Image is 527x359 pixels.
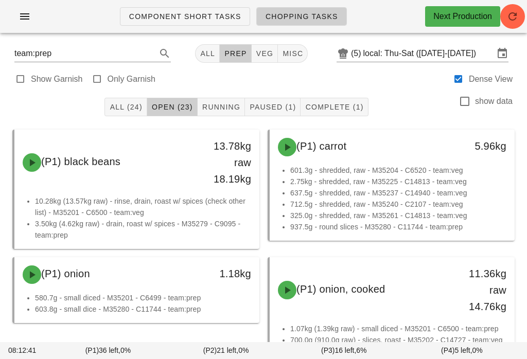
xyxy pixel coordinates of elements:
[278,44,308,63] button: misc
[285,343,403,358] div: (P3) 6%
[120,7,250,26] a: Component Short Tasks
[195,44,220,63] button: All
[203,138,251,187] div: 13.78kg raw 18.19kg
[454,346,472,354] span: 5 left,
[290,165,506,176] li: 601.3g - shredded, raw - M35204 - C6520 - team:veg
[41,268,90,279] span: (P1) onion
[459,138,506,154] div: 5.96kg
[6,343,49,358] div: 08:12:41
[305,103,363,111] span: Complete (1)
[290,221,506,232] li: 937.5g - round slices - M35280 - C11744 - team:prep
[296,140,346,152] span: (P1) carrot
[351,48,363,59] div: (5)
[151,103,193,111] span: Open (23)
[167,343,285,358] div: (P2) 0%
[224,49,247,58] span: prep
[202,103,240,111] span: Running
[104,98,147,116] button: All (24)
[403,343,521,358] div: (P4) 0%
[31,74,83,84] label: Show Garnish
[147,98,198,116] button: Open (23)
[198,98,245,116] button: Running
[282,49,303,58] span: misc
[256,7,347,26] a: Chopping Tasks
[290,187,506,199] li: 637.5g - shredded, raw - M35237 - C14940 - team:veg
[290,176,506,187] li: 2.75kg - shredded, raw - M35225 - C14813 - team:veg
[469,74,513,84] label: Dense View
[41,156,120,167] span: (P1) black beans
[296,283,385,295] span: (P1) onion, cooked
[459,265,506,315] div: 11.36kg raw 14.76kg
[109,103,142,111] span: All (24)
[335,346,356,354] span: 16 left,
[35,292,251,303] li: 580.7g - small diced - M35201 - C6499 - team:prep
[290,334,506,346] li: 700.0g (910.0g raw) - slices, roast - M35202 - C14727 - team:veg
[290,323,506,334] li: 1.07kg (1.39kg raw) - small diced - M35201 - C6500 - team:prep
[256,49,274,58] span: veg
[301,98,368,116] button: Complete (1)
[49,343,167,358] div: (P1) 0%
[200,49,215,58] span: All
[265,12,338,21] span: Chopping Tasks
[220,44,251,63] button: prep
[245,98,301,116] button: Paused (1)
[129,12,241,21] span: Component Short Tasks
[99,346,120,354] span: 36 left,
[35,218,251,241] li: 3.50kg (4.62kg raw) - drain, roast w/ spices - M35279 - C9095 - team:prep
[433,10,492,23] div: Next Production
[475,96,513,106] label: show data
[108,74,155,84] label: Only Garnish
[290,210,506,221] li: 325.0g - shredded, raw - M35261 - C14813 - team:veg
[290,199,506,210] li: 712.5g - shredded, raw - M35240 - C2107 - team:veg
[35,195,251,218] li: 10.28kg (13.57kg raw) - rinse, drain, roast w/ spices (check other list) - M35201 - C6500 - team:veg
[217,346,238,354] span: 21 left,
[252,44,278,63] button: veg
[35,303,251,315] li: 603.8g - small dice - M35280 - C11744 - team:prep
[249,103,296,111] span: Paused (1)
[203,265,251,282] div: 1.18kg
